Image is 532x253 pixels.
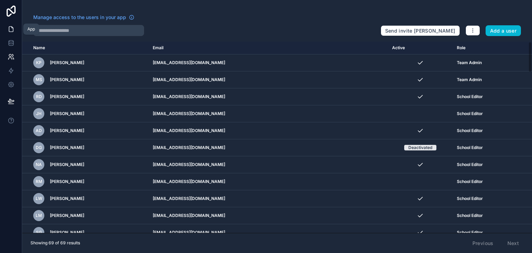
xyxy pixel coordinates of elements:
div: App [27,26,35,32]
span: RD [36,94,42,99]
td: [EMAIL_ADDRESS][DOMAIN_NAME] [149,207,388,224]
th: Active [388,42,453,54]
div: Deactivated [408,145,432,150]
span: School Editor [457,145,483,150]
span: RM [36,179,42,184]
a: Manage access to the users in your app [33,14,134,21]
span: AD [36,128,42,133]
span: [PERSON_NAME] [50,196,84,201]
button: Add a user [486,25,521,36]
td: [EMAIL_ADDRESS][DOMAIN_NAME] [149,88,388,105]
th: Email [149,42,388,54]
td: [EMAIL_ADDRESS][DOMAIN_NAME] [149,173,388,190]
td: [EMAIL_ADDRESS][DOMAIN_NAME] [149,105,388,122]
td: [EMAIL_ADDRESS][DOMAIN_NAME] [149,71,388,88]
span: NA [36,162,42,167]
span: JH [36,111,42,116]
span: [PERSON_NAME] [50,94,84,99]
span: SG [36,230,42,235]
span: [PERSON_NAME] [50,128,84,133]
span: Team Admin [457,77,482,82]
span: [PERSON_NAME] [50,111,84,116]
td: [EMAIL_ADDRESS][DOMAIN_NAME] [149,139,388,156]
span: DG [36,145,42,150]
button: Send invite [PERSON_NAME] [381,25,460,36]
span: School Editor [457,162,483,167]
span: Team Admin [457,60,482,66]
span: MS [36,77,42,82]
td: [EMAIL_ADDRESS][DOMAIN_NAME] [149,122,388,139]
span: LW [36,196,42,201]
span: School Editor [457,128,483,133]
span: [PERSON_NAME] [50,77,84,82]
span: [PERSON_NAME] [50,230,84,235]
td: [EMAIL_ADDRESS][DOMAIN_NAME] [149,156,388,173]
span: School Editor [457,213,483,218]
span: School Editor [457,179,483,184]
span: Showing 69 of 69 results [30,240,80,246]
td: [EMAIL_ADDRESS][DOMAIN_NAME] [149,224,388,241]
span: [PERSON_NAME] [50,60,84,66]
span: [PERSON_NAME] [50,162,84,167]
span: [PERSON_NAME] [50,213,84,218]
span: School Editor [457,111,483,116]
span: [PERSON_NAME] [50,179,84,184]
td: [EMAIL_ADDRESS][DOMAIN_NAME] [149,54,388,71]
span: LM [36,213,42,218]
th: Role [453,42,508,54]
span: School Editor [457,230,483,235]
span: [PERSON_NAME] [50,145,84,150]
td: [EMAIL_ADDRESS][DOMAIN_NAME] [149,190,388,207]
th: Name [22,42,149,54]
span: Manage access to the users in your app [33,14,126,21]
span: KP [36,60,42,66]
span: School Editor [457,94,483,99]
span: School Editor [457,196,483,201]
div: scrollable content [22,42,532,233]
